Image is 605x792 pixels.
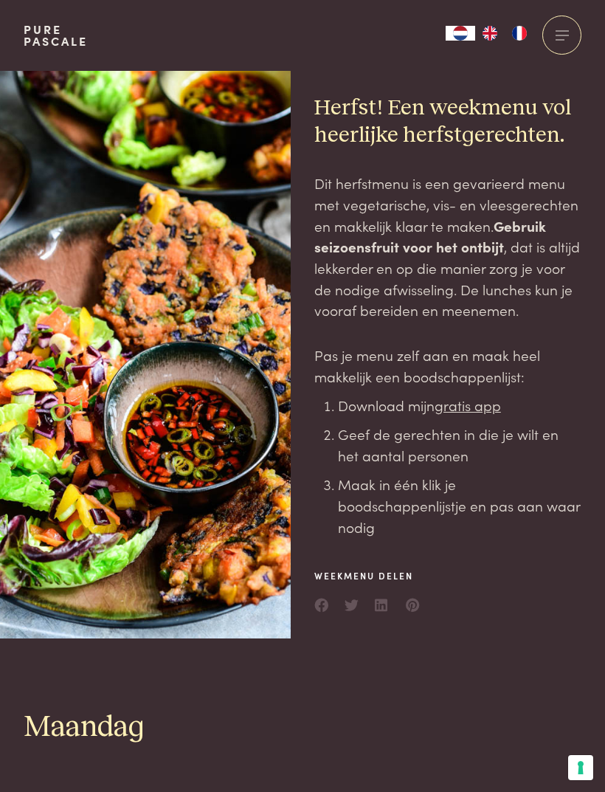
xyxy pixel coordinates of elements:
a: NL [446,26,475,41]
h2: Herfst! Een weekmenu vol heerlijke herfstgerechten. [314,94,581,149]
p: Pas je menu zelf aan en maak heel makkelijk een boodschappenlijst: [314,345,581,387]
aside: Language selected: Nederlands [446,26,534,41]
p: Dit herfstmenu is een gevarieerd menu met vegetarische, vis- en vleesgerechten en makkelijk klaar... [314,173,581,321]
span: Weekmenu delen [314,569,421,582]
ul: Language list [475,26,534,41]
li: Maak in één klik je boodschappenlijstje en pas aan waar nodig [338,474,581,537]
a: gratis app [435,395,501,415]
a: FR [505,26,534,41]
div: Language [446,26,475,41]
a: EN [475,26,505,41]
h1: Maandag [24,709,581,746]
button: Uw voorkeuren voor toestemming voor trackingtechnologieën [568,755,593,780]
strong: Gebruik seizoensfruit voor het ontbijt [314,216,546,257]
a: PurePascale [24,24,88,47]
li: Download mijn [338,395,581,416]
li: Geef de gerechten in die je wilt en het aantal personen [338,424,581,466]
